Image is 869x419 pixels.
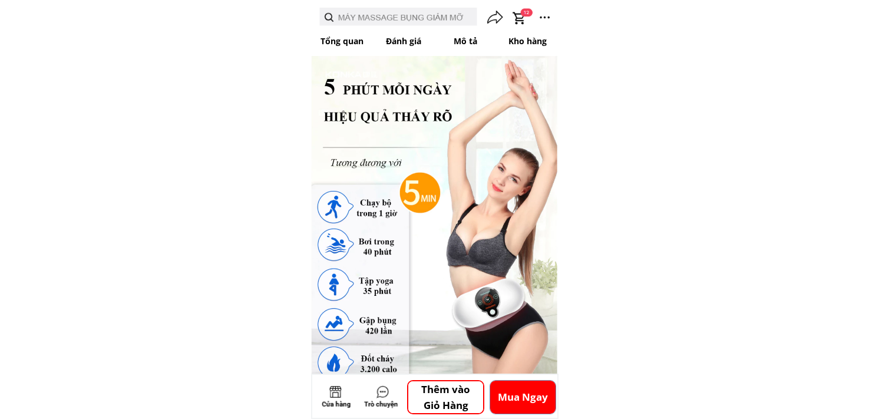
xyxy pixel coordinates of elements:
p: Mua Ngay [490,381,556,414]
p: Thêm vào Giỏ Hàng [408,381,483,413]
p: Kho hàng [497,30,559,52]
p: Đánh giá [373,30,435,52]
p: Tổng quan [311,30,373,52]
p: Mô tả [435,30,497,52]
